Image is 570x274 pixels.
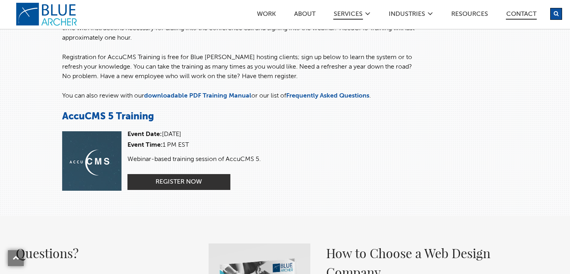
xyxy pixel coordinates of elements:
[127,142,261,148] div: 1 PM EST
[127,131,261,138] div: [DATE]
[388,11,426,19] a: Industries
[451,11,488,19] a: Resources
[294,11,316,19] a: ABOUT
[127,142,163,148] strong: Event Time:
[62,131,122,191] img: cms%2D5.png
[62,91,416,101] p: You can also review with our or our list of .
[62,53,416,81] p: Registration for AccuCMS Training is free for Blue [PERSON_NAME] hosting clients; sign up below t...
[144,93,251,99] a: downloadable PDF Training Manual
[16,2,79,26] a: logo
[127,155,261,164] p: Webinar-based training session of AccuCMS 5.
[127,131,162,138] strong: Event Date:
[127,174,230,190] a: Register Now
[333,11,363,20] a: SERVICES
[16,243,185,263] h2: Questions?
[506,11,537,20] a: Contact
[62,111,416,123] h3: AccuCMS 5 Training
[256,11,276,19] a: Work
[286,93,369,99] a: Frequently Asked Questions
